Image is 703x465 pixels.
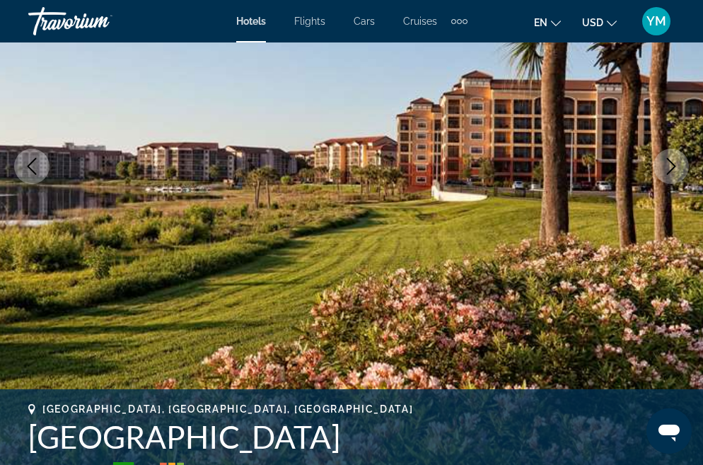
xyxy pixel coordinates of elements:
a: Flights [294,16,325,27]
iframe: Button to launch messaging window [646,408,692,454]
span: [GEOGRAPHIC_DATA], [GEOGRAPHIC_DATA], [GEOGRAPHIC_DATA] [42,403,413,415]
button: Change language [534,12,561,33]
span: USD [582,17,603,28]
button: Change currency [582,12,617,33]
button: Next image [653,149,689,184]
a: Cruises [403,16,437,27]
a: Cars [354,16,375,27]
button: Previous image [14,149,50,184]
span: en [534,17,547,28]
span: YM [646,14,666,28]
button: Extra navigation items [451,10,467,33]
button: User Menu [638,6,675,36]
h1: [GEOGRAPHIC_DATA] [28,418,675,455]
a: Hotels [236,16,266,27]
a: Travorium [28,3,170,40]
